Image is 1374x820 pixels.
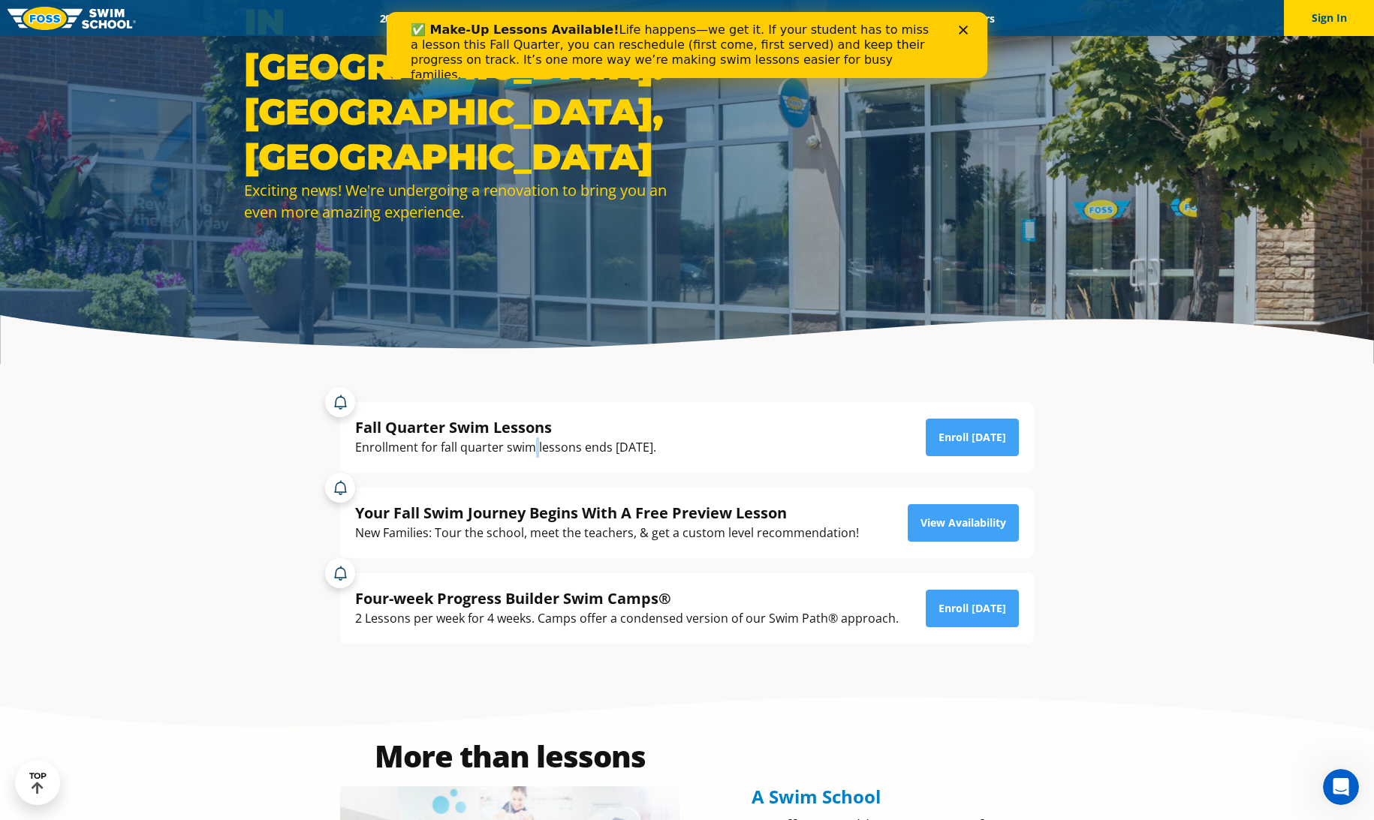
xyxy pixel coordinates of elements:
div: TOP [29,771,47,794]
img: FOSS Swim School Logo [8,7,136,30]
iframe: Intercom live chat [1323,769,1359,805]
a: Swim Like [PERSON_NAME] [739,11,898,26]
a: Swim Path® Program [523,11,655,26]
a: Careers [945,11,1008,26]
div: Fall Quarter Swim Lessons [355,417,656,437]
a: View Availability [908,504,1019,542]
div: Your Fall Swim Journey Begins With A Free Preview Lesson [355,503,859,523]
a: About FOSS [655,11,740,26]
div: Close [572,14,587,23]
a: Enroll [DATE] [926,590,1019,627]
span: A Swim School [752,784,881,809]
a: Schools [460,11,523,26]
div: Exciting news! We're undergoing a renovation to bring you an even more amazing experience. [244,179,679,223]
a: Enroll [DATE] [926,419,1019,456]
div: Life happens—we get it. If your student has to miss a lesson this Fall Quarter, you can reschedul... [24,11,553,71]
div: Enrollment for fall quarter swim lessons ends [DATE]. [355,437,656,458]
div: Four-week Progress Builder Swim Camps® [355,588,899,608]
iframe: Intercom live chat banner [387,12,987,78]
h2: More than lessons [340,741,679,771]
b: ✅ Make-Up Lessons Available! [24,11,232,25]
div: 2 Lessons per week for 4 weeks. Camps offer a condensed version of our Swim Path® approach. [355,608,899,629]
div: New Families: Tour the school, meet the teachers, & get a custom level recommendation! [355,523,859,543]
a: 2025 Calendar [366,11,460,26]
a: Blog [898,11,945,26]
